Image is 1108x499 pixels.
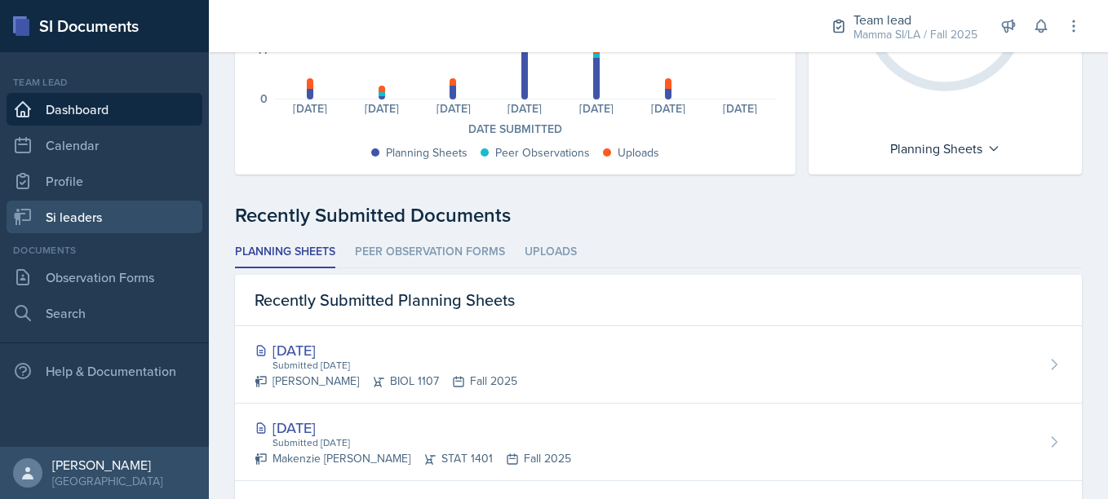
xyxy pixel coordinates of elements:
[255,450,571,467] div: Makenzie [PERSON_NAME] STAT 1401 Fall 2025
[235,326,1082,404] a: [DATE] Submitted [DATE] [PERSON_NAME]BIOL 1107Fall 2025
[255,417,571,439] div: [DATE]
[418,103,490,114] div: [DATE]
[235,404,1082,481] a: [DATE] Submitted [DATE] Makenzie [PERSON_NAME]STAT 1401Fall 2025
[386,144,468,161] div: Planning Sheets
[882,135,1008,161] div: Planning Sheets
[255,121,776,138] div: Date Submitted
[525,236,577,268] li: Uploads
[495,144,590,161] div: Peer Observations
[257,44,268,55] div: 14
[52,457,162,473] div: [PERSON_NAME]
[7,201,202,233] a: Si leaders
[346,103,418,114] div: [DATE]
[7,297,202,329] a: Search
[853,26,977,43] div: Mamma SI/LA / Fall 2025
[561,103,632,114] div: [DATE]
[260,93,268,104] div: 0
[235,236,335,268] li: Planning Sheets
[7,129,202,161] a: Calendar
[271,435,571,450] div: Submitted [DATE]
[7,355,202,387] div: Help & Documentation
[853,10,977,29] div: Team lead
[355,236,505,268] li: Peer Observation Forms
[235,201,1082,230] div: Recently Submitted Documents
[7,93,202,126] a: Dashboard
[632,103,704,114] div: [DATE]
[52,473,162,489] div: [GEOGRAPHIC_DATA]
[7,165,202,197] a: Profile
[235,275,1082,326] div: Recently Submitted Planning Sheets
[7,261,202,294] a: Observation Forms
[489,103,561,114] div: [DATE]
[704,103,776,114] div: [DATE]
[7,75,202,90] div: Team lead
[255,373,517,390] div: [PERSON_NAME] BIOL 1107 Fall 2025
[255,339,517,361] div: [DATE]
[271,358,517,373] div: Submitted [DATE]
[618,144,659,161] div: Uploads
[274,103,346,114] div: [DATE]
[7,243,202,258] div: Documents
